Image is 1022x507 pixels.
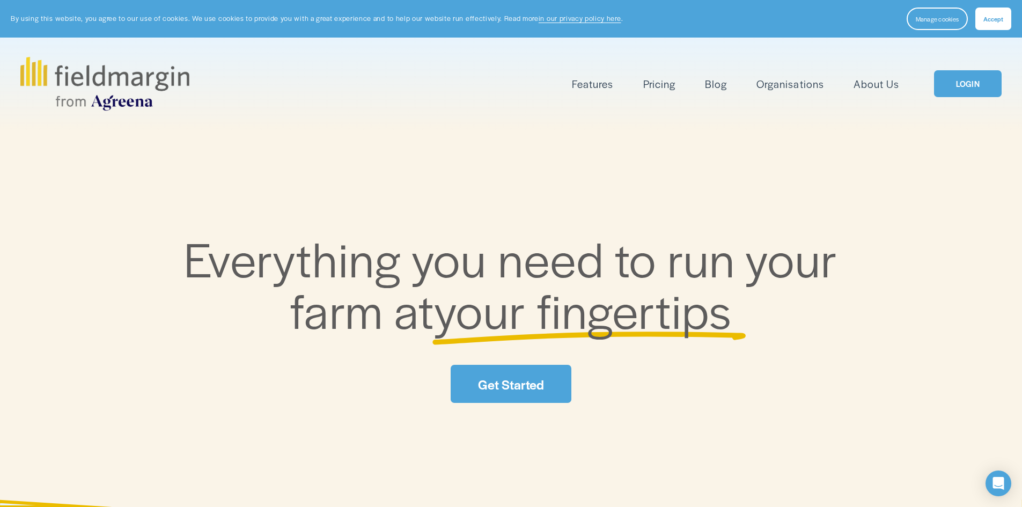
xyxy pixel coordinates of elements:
a: in our privacy policy here [539,13,621,23]
div: Open Intercom Messenger [986,471,1011,496]
span: your fingertips [434,276,732,343]
span: Features [572,76,613,92]
img: fieldmargin.com [20,57,189,111]
a: About Us [854,75,899,93]
span: Manage cookies [916,14,959,23]
button: Accept [975,8,1011,30]
button: Manage cookies [907,8,968,30]
a: folder dropdown [572,75,613,93]
a: Pricing [643,75,675,93]
span: Accept [983,14,1003,23]
p: By using this website, you agree to our use of cookies. We use cookies to provide you with a grea... [11,13,623,24]
span: Everything you need to run your farm at [184,224,849,343]
a: Get Started [451,365,571,403]
a: LOGIN [934,70,1002,98]
a: Blog [705,75,727,93]
a: Organisations [756,75,824,93]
